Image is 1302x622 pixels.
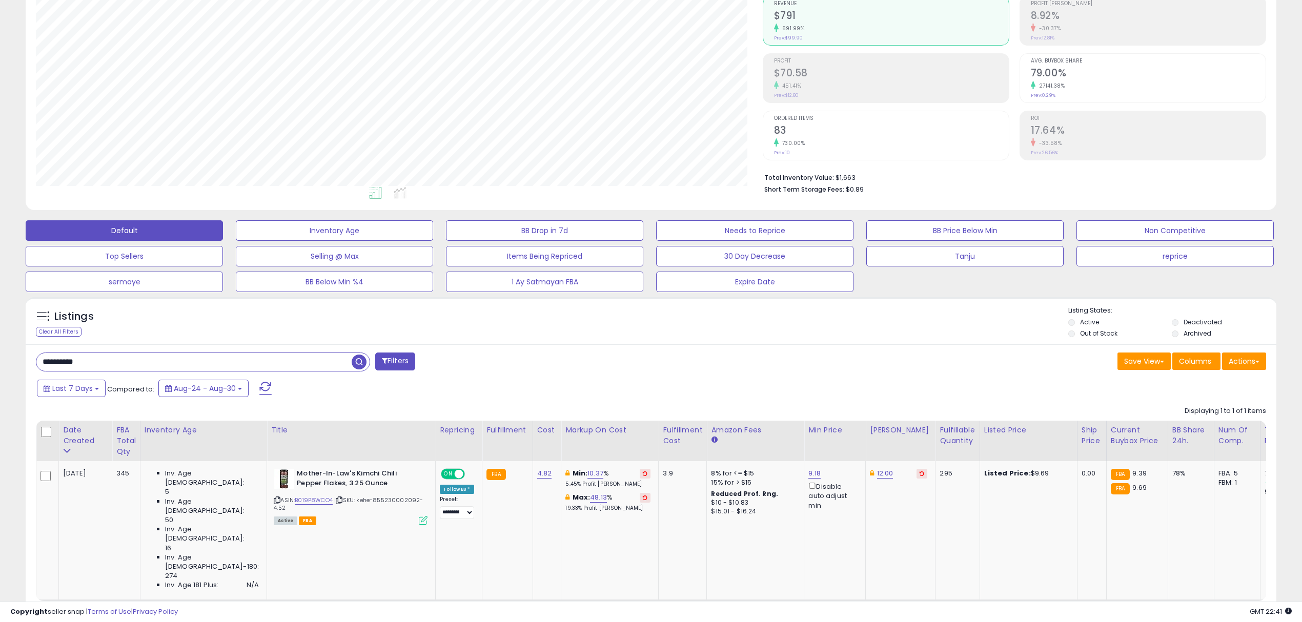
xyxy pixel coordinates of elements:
button: Items Being Repriced [446,246,643,266]
span: N/A [247,580,259,590]
div: $15.01 - $16.24 [711,507,796,516]
div: Fulfillment Cost [663,425,702,446]
small: 451.41% [779,82,802,90]
small: 691.99% [779,25,805,32]
div: [PERSON_NAME] [870,425,931,436]
button: BB Drop in 7d [446,220,643,241]
button: Top Sellers [26,246,223,266]
div: % [565,469,650,488]
div: Displaying 1 to 1 of 1 items [1185,406,1266,416]
small: FBA [1111,469,1130,480]
button: Expire Date [656,272,853,292]
span: 16 [165,544,171,553]
small: 730.00% [779,139,805,147]
small: -30.37% [1035,25,1061,32]
li: $1,663 [764,171,1259,183]
h2: $791 [774,10,1009,24]
div: % [565,493,650,512]
div: Num of Comp. [1218,425,1256,446]
div: 345 [116,469,132,478]
small: 27141.38% [1035,82,1065,90]
h2: $70.58 [774,67,1009,81]
span: 2025-09-7 22:41 GMT [1250,607,1292,616]
button: Columns [1172,353,1220,370]
span: 9.69 [1132,483,1147,492]
button: Tanju [866,246,1064,266]
a: Terms of Use [88,607,131,616]
div: Fulfillable Quantity [940,425,975,446]
div: Disable auto adjust min [808,481,858,510]
small: FBA [1111,483,1130,494]
div: BB Share 24h. [1172,425,1210,446]
button: 1 Ay Satmayan FBA [446,272,643,292]
small: Prev: 12.81% [1031,35,1054,41]
small: -33.58% [1035,139,1062,147]
a: Privacy Policy [133,607,178,616]
p: 19.33% Profit [PERSON_NAME] [565,505,650,512]
button: Non Competitive [1076,220,1274,241]
div: [DATE] [63,469,104,478]
span: Inv. Age [DEMOGRAPHIC_DATA]-180: [165,553,259,571]
span: Inv. Age [DEMOGRAPHIC_DATA]: [165,525,259,543]
a: 4.82 [537,468,552,479]
div: Total Rev. [1265,425,1302,446]
button: Aug-24 - Aug-30 [158,380,249,397]
button: Default [26,220,223,241]
label: Deactivated [1184,318,1222,326]
b: Listed Price: [984,468,1031,478]
button: Selling @ Max [236,246,433,266]
span: Ordered Items [774,116,1009,121]
button: BB Price Below Min [866,220,1064,241]
span: Inv. Age [DEMOGRAPHIC_DATA]: [165,469,259,487]
label: Archived [1184,329,1211,338]
div: Amazon Fees [711,425,800,436]
img: 51wpmysKkNL._SL40_.jpg [274,469,294,489]
small: Prev: $99.90 [774,35,803,41]
div: Fulfillment [486,425,528,436]
div: seller snap | | [10,607,178,617]
small: Prev: 0.29% [1031,92,1055,98]
h2: 79.00% [1031,67,1266,81]
a: 48.13 [590,492,607,503]
span: ROI [1031,116,1266,121]
button: Last 7 Days [37,380,106,397]
div: Cost [537,425,557,436]
h2: 83 [774,125,1009,138]
button: Inventory Age [236,220,433,241]
span: Last 7 Days [52,383,93,393]
span: Columns [1179,356,1211,366]
small: Prev: $12.80 [774,92,799,98]
b: Min: [573,468,588,478]
button: 30 Day Decrease [656,246,853,266]
div: Repricing [440,425,478,436]
span: Compared to: [107,384,154,394]
label: Active [1080,318,1099,326]
b: Reduced Prof. Rng. [711,489,778,498]
div: Clear All Filters [36,327,82,337]
div: Follow BB * [440,485,474,494]
div: Ship Price [1082,425,1102,446]
label: Out of Stock [1080,329,1117,338]
span: Inv. Age 181 Plus: [165,580,219,590]
small: Amazon Fees. [711,436,717,445]
th: The percentage added to the cost of goods (COGS) that forms the calculator for Min & Max prices. [561,421,659,461]
p: 5.45% Profit [PERSON_NAME] [565,481,650,488]
div: $9.69 [984,469,1069,478]
span: 274 [165,571,177,580]
div: FBA: 5 [1218,469,1252,478]
button: Save View [1117,353,1171,370]
strong: Copyright [10,607,48,616]
div: Markup on Cost [565,425,654,436]
b: Total Inventory Value: [764,173,834,182]
small: FBA [486,469,505,480]
span: Revenue [774,1,1009,7]
div: 8% for <= $15 [711,469,796,478]
div: Inventory Age [145,425,262,436]
h2: 8.92% [1031,10,1266,24]
a: B019P8WCO4 [295,496,333,505]
div: 0.00 [1082,469,1098,478]
div: FBA Total Qty [116,425,136,457]
div: Title [271,425,431,436]
div: 15% for > $15 [711,478,796,487]
div: 295 [940,469,971,478]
